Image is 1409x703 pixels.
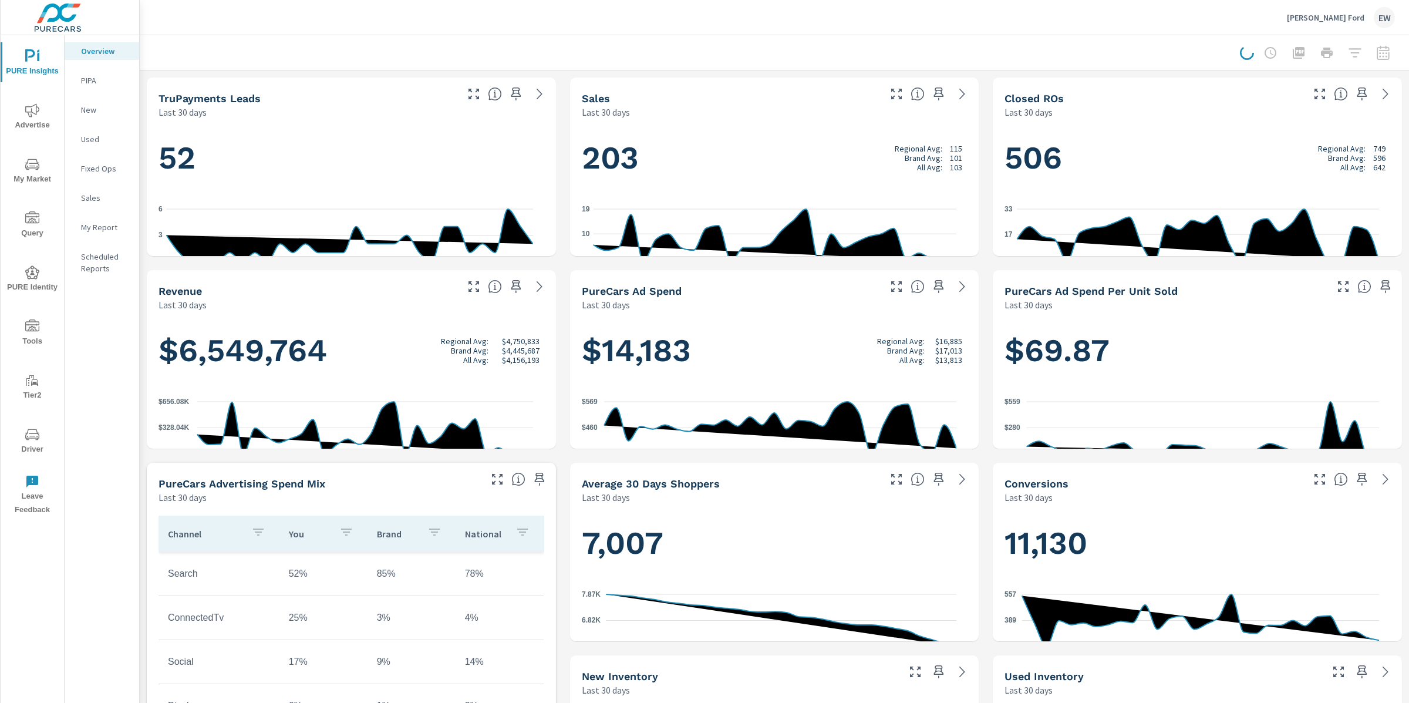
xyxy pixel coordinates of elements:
[159,92,261,105] h5: truPayments Leads
[935,355,962,365] p: $13,813
[65,101,139,119] div: New
[502,355,540,365] p: $4,156,193
[279,647,368,677] td: 17%
[4,374,60,402] span: Tier2
[4,319,60,348] span: Tools
[65,72,139,89] div: PIPA
[507,85,525,103] span: Save this to your personalized report
[582,490,630,504] p: Last 30 days
[911,280,925,294] span: Total cost of media for all PureCars channels for the selected dealership group over the selected...
[4,49,60,78] span: PURE Insights
[1310,470,1329,489] button: Make Fullscreen
[887,346,925,355] p: Brand Avg:
[877,337,925,346] p: Regional Avg:
[530,277,549,296] a: See more details in report
[1004,477,1068,490] h5: Conversions
[159,105,207,119] p: Last 30 days
[1373,144,1386,153] p: 749
[502,346,540,355] p: $4,445,687
[81,45,130,57] p: Overview
[887,85,906,103] button: Make Fullscreen
[953,470,972,489] a: See more details in report
[582,590,601,598] text: 7.87K
[1004,590,1016,598] text: 557
[950,153,962,163] p: 101
[4,428,60,456] span: Driver
[159,490,207,504] p: Last 30 days
[582,138,968,178] h1: 203
[953,662,972,681] a: See more details in report
[368,647,456,677] td: 9%
[463,355,488,365] p: All Avg:
[65,218,139,236] div: My Report
[465,528,506,540] p: National
[159,331,544,371] h1: $6,549,764
[1376,662,1395,681] a: See more details in report
[159,285,202,297] h5: Revenue
[887,470,906,489] button: Make Fullscreen
[502,337,540,346] p: $4,750,833
[4,475,60,517] span: Leave Feedback
[4,157,60,186] span: My Market
[953,85,972,103] a: See more details in report
[950,163,962,172] p: 103
[1004,331,1390,371] h1: $69.87
[1004,490,1053,504] p: Last 30 days
[1004,523,1390,563] h1: 11,130
[81,163,130,174] p: Fixed Ops
[582,423,598,432] text: $460
[456,647,544,677] td: 14%
[159,138,544,178] h1: 52
[1376,85,1395,103] a: See more details in report
[1004,298,1053,312] p: Last 30 days
[159,603,279,633] td: ConnectedTv
[1340,163,1366,172] p: All Avg:
[1329,662,1348,681] button: Make Fullscreen
[81,221,130,233] p: My Report
[1004,204,1013,213] text: 33
[582,92,610,105] h5: Sales
[950,144,962,153] p: 115
[1004,92,1064,105] h5: Closed ROs
[582,477,720,490] h5: Average 30 Days Shoppers
[507,277,525,296] span: Save this to your personalized report
[159,477,325,490] h5: PureCars Advertising Spend Mix
[1310,85,1329,103] button: Make Fullscreen
[1328,153,1366,163] p: Brand Avg:
[1287,12,1364,23] p: [PERSON_NAME] Ford
[488,470,507,489] button: Make Fullscreen
[1376,470,1395,489] a: See more details in report
[1334,87,1348,101] span: Number of Repair Orders Closed by the selected dealership group over the selected time range. [So...
[279,559,368,588] td: 52%
[65,42,139,60] div: Overview
[582,285,682,297] h5: PureCars Ad Spend
[1334,277,1353,296] button: Make Fullscreen
[1004,105,1053,119] p: Last 30 days
[582,298,630,312] p: Last 30 days
[456,603,544,633] td: 4%
[511,472,525,486] span: This table looks at how you compare to the amount of budget you spend per channel as opposed to y...
[1,35,64,522] div: nav menu
[1373,153,1386,163] p: 596
[65,130,139,148] div: Used
[4,103,60,132] span: Advertise
[929,277,948,296] span: Save this to your personalized report
[168,528,242,540] p: Channel
[582,398,598,406] text: $569
[1373,163,1386,172] p: 642
[582,523,968,563] h1: 7,007
[899,355,925,365] p: All Avg:
[1357,280,1371,294] span: Average cost of advertising per each vehicle sold at the dealer over the selected date range. The...
[1004,616,1016,624] text: 389
[1004,285,1178,297] h5: PureCars Ad Spend Per Unit Sold
[582,670,658,682] h5: New Inventory
[279,603,368,633] td: 25%
[368,559,456,588] td: 85%
[582,230,590,238] text: 10
[81,251,130,274] p: Scheduled Reports
[911,87,925,101] span: Number of vehicles sold by the dealership over the selected date range. [Source: This data is sou...
[1318,144,1366,153] p: Regional Avg:
[1334,472,1348,486] span: The number of dealer-specified goals completed by a visitor. [Source: This data is provided by th...
[911,472,925,486] span: A rolling 30 day total of daily Shoppers on the dealership website, averaged over the selected da...
[368,603,456,633] td: 3%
